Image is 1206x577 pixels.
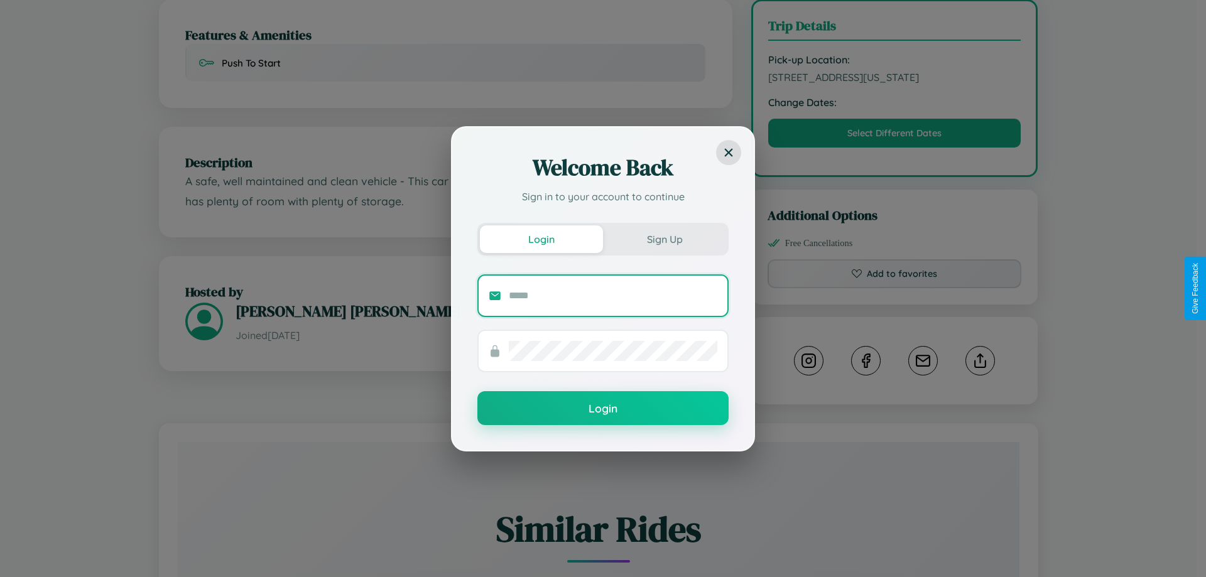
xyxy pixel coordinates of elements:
[603,225,726,253] button: Sign Up
[477,153,729,183] h2: Welcome Back
[1191,263,1200,314] div: Give Feedback
[477,391,729,425] button: Login
[477,189,729,204] p: Sign in to your account to continue
[480,225,603,253] button: Login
